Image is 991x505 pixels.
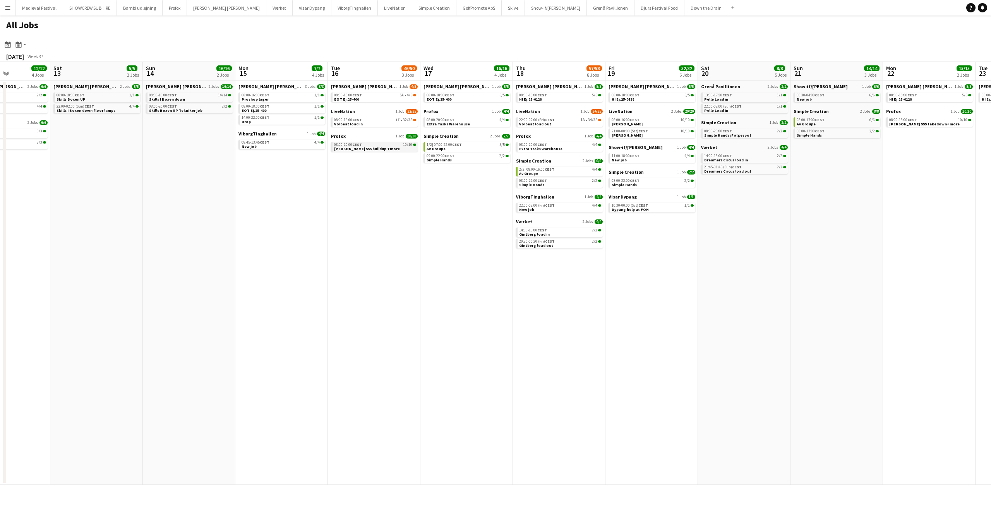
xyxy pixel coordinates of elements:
span: 4/4 [499,118,505,122]
span: 07:00-22:00 [434,143,462,147]
span: CEST [167,92,177,98]
span: 1/1 [777,93,782,97]
span: 4/4 [129,104,135,108]
div: LiveNation1 Job32/3508:00-16:00CEST1I•32/35Volbeat load in [331,108,418,133]
div: [PERSON_NAME] [PERSON_NAME]2 Jobs5/508:00-18:00CEST1/1Skills Boxen UP22:00-02:00 (Sun)CEST4/4Skil... [53,84,140,115]
span: CEST [537,142,547,147]
span: 1 Job [585,134,593,139]
span: Pelle Load in [704,108,728,113]
a: Simple Creation1 Job2/2 [701,120,788,125]
span: Danny Black Luna [53,84,118,89]
span: 1 Job [581,109,589,114]
span: Simon Talbot [612,122,643,127]
span: Extra Tasks Warehouse [427,122,470,127]
button: GolfPromote ApS [456,0,502,15]
span: 1 Job [492,84,501,89]
a: Show-if/[PERSON_NAME]1 Job4/4 [609,144,695,150]
span: 32/35 [406,109,418,114]
a: 08:00-18:00CEST1/1EOT Ej.25-400 [242,104,324,113]
span: Simple Hands [427,157,452,163]
span: Profox [886,108,901,114]
span: Danny Black Luna [238,84,303,89]
span: CEST [445,153,454,158]
span: 10/10 [961,109,973,114]
a: 06:00-16:00CEST10/10[PERSON_NAME] [612,117,694,126]
span: 1 Job [955,84,963,89]
span: Pelle Load in [704,97,728,102]
div: Simple Creation1 Job2/208:00-23:00CEST2/2Simple Hands /Følgespot [701,120,788,144]
span: 5/5 [687,84,695,89]
span: 13:30-17:30 [704,93,732,97]
a: [PERSON_NAME] [PERSON_NAME]3 Jobs3/3 [238,84,325,89]
button: Bambi udlejning [117,0,163,15]
div: Profox1 Job10/1008:00-20:00CEST10/10[PERSON_NAME] 555 buildup +more [331,133,418,153]
span: 2/2 [780,120,788,125]
button: Djurs Festival Food [634,0,684,15]
span: 1/1 [129,93,135,97]
span: 22:00-02:00 (Sun) [57,104,94,108]
span: Skills I Boxen down floor lamps [57,108,115,113]
span: 1/1 [314,93,320,97]
span: 08:00-16:00 [334,118,362,122]
span: 4/4 [317,132,325,136]
span: CEST [537,92,547,98]
span: 10/10 [681,118,690,122]
span: Volbeat load in [334,122,363,127]
span: 00:30-04:00 [797,93,825,97]
a: [PERSON_NAME] [PERSON_NAME]1 Job5/5 [516,84,603,89]
span: CEST [545,117,555,122]
div: [PERSON_NAME] [PERSON_NAME]1 Job5/508:00-18:00CEST5/5EOT Ej.25-400 [423,84,510,108]
span: CEST [84,104,94,109]
span: 4/4 [595,134,603,139]
span: Extra Tasks Warehouse [519,146,562,151]
span: 1A [581,118,585,122]
a: 22:00-02:00 (Fri)CEST1A•34/35Volbeat load out [519,117,601,126]
span: Danny Black Luna [146,84,207,89]
button: [PERSON_NAME] [PERSON_NAME] [187,0,266,15]
span: CEST [452,142,462,147]
span: 10/10 [681,129,690,133]
span: CEST [630,92,640,98]
span: 3/3 [317,84,325,89]
span: Profox [516,133,531,139]
a: 08:00-23:00CEST2/2Simple Hands /Følgespot [704,128,786,137]
span: CEST [907,117,917,122]
span: 4/4 [780,145,788,150]
span: 1/1 [314,104,320,108]
div: Simple Creation2 Jobs8/808:00-17:00CEST6/6Av Groupe08:00-17:00CEST2/2Simple Hands [794,108,880,140]
span: Volbeat load out [519,122,551,127]
span: Simple Creation [701,120,736,125]
span: | [432,142,433,147]
span: 2 Jobs [768,84,778,89]
span: 34/35 [588,118,597,122]
span: 2 Jobs [120,84,130,89]
div: [PERSON_NAME] [PERSON_NAME]1 Job5/508:00-18:00CEST5/5HI Ej.25-0128 [516,84,603,108]
span: CEST [260,115,269,120]
span: ViborgTinghallen [238,131,277,137]
div: Profox1 Job4/408:00-20:00CEST4/4Extra Tasks Warehouse [516,133,603,158]
span: Danny Black Luna [886,84,953,89]
span: 14:00-22:00 [242,116,269,120]
span: LiveNation [609,108,633,114]
span: 1 Job [399,84,408,89]
span: 14:00-18:00 [704,154,732,158]
span: 1 Job [770,120,778,125]
span: 2/2 [777,129,782,133]
button: Show-if/[PERSON_NAME] [525,0,587,15]
a: [PERSON_NAME] [PERSON_NAME]2 Jobs16/16 [146,84,233,89]
button: Skive [502,0,525,15]
button: Visar Dypang [293,0,331,15]
span: 5/5 [595,84,603,89]
span: EOT Ej.25-400 [242,108,266,113]
span: 08:00-18:00 [149,93,177,97]
span: CEST [722,153,732,158]
span: 09:00-22:00 [427,154,454,158]
span: CEST [815,117,825,122]
span: Danny Black Luna [331,84,398,89]
span: CEST [352,117,362,122]
a: 08:00-17:00CEST6/6Av Groupe [797,117,879,126]
span: 08:00-18:00 [519,93,547,97]
div: Profox1 Job10/1008:00-18:00CEST10/10[PERSON_NAME] 555 takedown+more [886,108,973,128]
span: 7/7 [502,134,510,139]
span: Drop [242,119,251,124]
